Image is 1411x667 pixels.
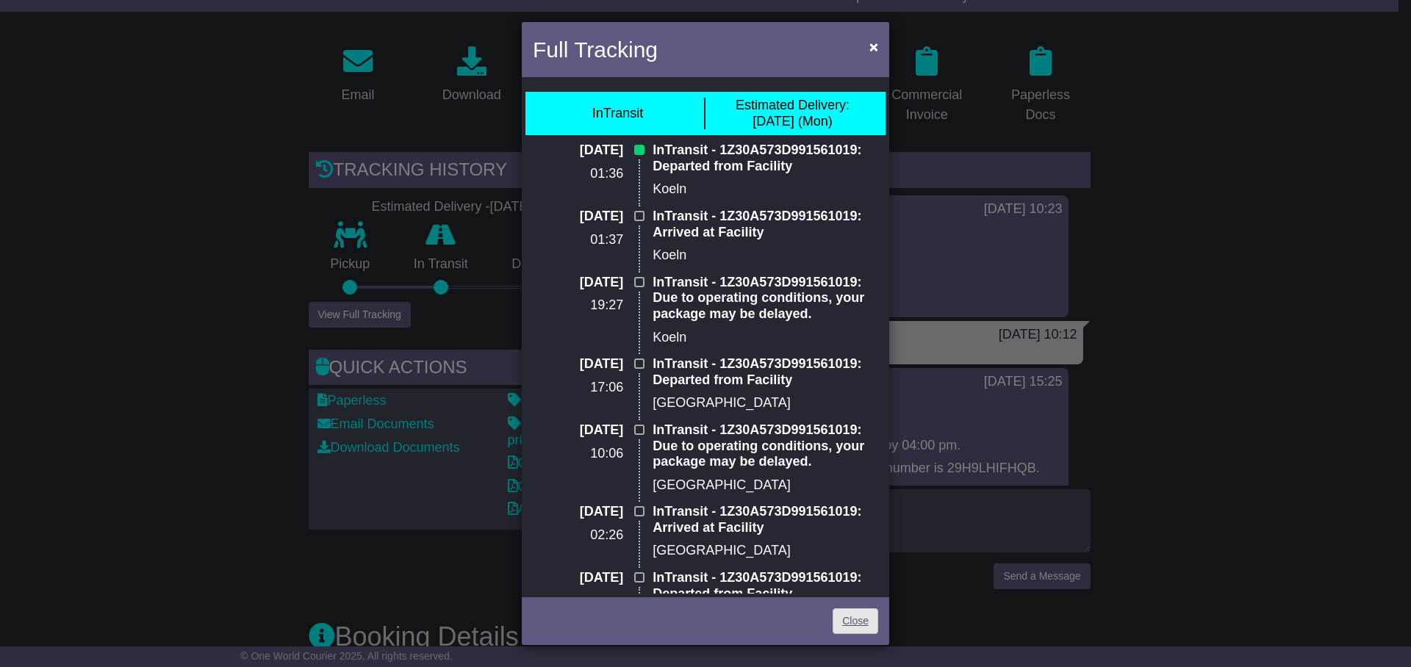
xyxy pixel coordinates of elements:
[533,446,623,462] p: 10:06
[653,143,878,174] p: InTransit - 1Z30A573D991561019: Departed from Facility
[533,380,623,396] p: 17:06
[653,504,878,536] p: InTransit - 1Z30A573D991561019: Arrived at Facility
[653,395,878,411] p: [GEOGRAPHIC_DATA]
[533,143,623,159] p: [DATE]
[533,298,623,314] p: 19:27
[653,248,878,264] p: Koeln
[533,166,623,182] p: 01:36
[592,106,643,122] div: InTransit
[653,181,878,198] p: Koeln
[533,356,623,372] p: [DATE]
[533,570,623,586] p: [DATE]
[736,98,850,112] span: Estimated Delivery:
[533,232,623,248] p: 01:37
[533,209,623,225] p: [DATE]
[653,209,878,240] p: InTransit - 1Z30A573D991561019: Arrived at Facility
[533,33,658,66] h4: Full Tracking
[653,477,878,494] p: [GEOGRAPHIC_DATA]
[533,594,623,610] p: 20:55
[833,608,878,634] a: Close
[653,275,878,322] p: InTransit - 1Z30A573D991561019: Due to operating conditions, your package may be delayed.
[653,330,878,346] p: Koeln
[533,504,623,520] p: [DATE]
[533,422,623,439] p: [DATE]
[862,32,886,62] button: Close
[869,38,878,55] span: ×
[736,98,850,129] div: [DATE] (Mon)
[533,527,623,544] p: 02:26
[533,275,623,291] p: [DATE]
[653,422,878,470] p: InTransit - 1Z30A573D991561019: Due to operating conditions, your package may be delayed.
[653,543,878,559] p: [GEOGRAPHIC_DATA]
[653,356,878,388] p: InTransit - 1Z30A573D991561019: Departed from Facility
[653,570,878,602] p: InTransit - 1Z30A573D991561019: Departed from Facility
